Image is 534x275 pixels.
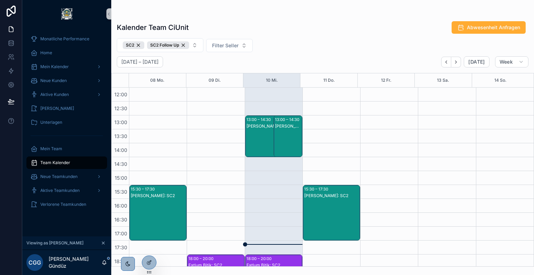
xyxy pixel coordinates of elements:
button: 14 So. [494,73,507,87]
div: Fatlum Bitik: SC2 [246,262,302,268]
a: Neue Kunden [26,74,107,87]
span: Abwesenheit Anfragen [467,24,520,31]
span: Mein Team [40,146,62,152]
div: SC2 [123,41,144,49]
button: 12 Fr. [381,73,391,87]
div: 15:30 – 17:30[PERSON_NAME]: SC2 [130,185,186,240]
span: 17:00 [113,230,129,236]
span: Home [40,50,52,56]
span: Mein Kalender [40,64,69,70]
span: 14:30 [113,161,129,167]
div: 18:00 – 20:00 [188,255,215,262]
span: Neue Kunden [40,78,67,83]
button: 08 Mo. [150,73,164,87]
a: Verlorene Teamkunden [26,198,107,211]
span: Aktive Kunden [40,92,69,97]
span: [PERSON_NAME] [40,106,74,111]
span: 18:00 [113,258,129,264]
span: Viewing as [PERSON_NAME] [26,240,83,246]
span: 15:00 [113,175,129,181]
div: 13:00 – 14:30 [246,116,273,123]
div: scrollable content [22,28,111,220]
span: 15:30 [113,189,129,195]
button: Select Button [117,38,203,52]
div: Fatlum Bitik: SC2 [188,262,244,268]
span: Filter Seller [212,42,238,49]
button: Unselect SC_2_FOLLOW_UP [147,41,189,49]
a: [PERSON_NAME] [26,102,107,115]
button: Next [451,57,461,67]
button: 10 Mi. [266,73,278,87]
button: Back [441,57,451,67]
span: 13:00 [113,119,129,125]
span: Neue Teamkunden [40,174,78,179]
a: Unterlagen [26,116,107,129]
div: 13:00 – 14:30[PERSON_NAME]: SC2 Follow Up [274,116,302,157]
div: [PERSON_NAME]: SC2 Follow Up [275,123,302,129]
span: Team Kalender [40,160,70,165]
div: 13:00 – 14:30 [275,116,301,123]
div: 15:30 – 17:30[PERSON_NAME]: SC2 [303,185,360,240]
span: 16:00 [113,203,129,209]
a: Neue Teamkunden [26,170,107,183]
span: Week [500,59,513,65]
button: Abwesenheit Anfragen [452,21,526,34]
span: Unterlagen [40,120,62,125]
div: 13:00 – 14:30[PERSON_NAME]: SC2 Follow Up [245,116,293,157]
span: [DATE] [468,59,485,65]
img: App logo [61,8,72,19]
div: [PERSON_NAME]: SC2 Follow Up [246,123,293,129]
span: Verlorene Teamkunden [40,202,86,207]
a: Team Kalender [26,156,107,169]
div: [PERSON_NAME]: SC2 [304,193,359,199]
button: Unselect SC_2 [123,41,144,49]
div: [PERSON_NAME]: SC2 [131,193,186,199]
span: 12:30 [113,105,129,111]
span: 16:30 [113,217,129,223]
button: 11 Do. [323,73,335,87]
div: 15:30 – 17:30 [131,186,156,193]
p: [PERSON_NAME] Gündüz [49,256,102,269]
button: 13 Sa. [437,73,449,87]
div: SC2 Follow Up [147,41,189,49]
div: 15:30 – 17:30 [304,186,330,193]
a: Aktive Teamkunden [26,184,107,197]
span: 17:30 [113,244,129,250]
h2: [DATE] – [DATE] [121,58,159,65]
a: Mein Kalender [26,60,107,73]
h1: Kalender Team CiUnit [117,23,189,32]
span: Monatliche Performance [40,36,89,42]
span: 12:00 [113,91,129,97]
span: CGG [29,258,41,267]
div: 18:00 – 20:00 [246,255,273,262]
a: Home [26,47,107,59]
span: 13:30 [113,133,129,139]
a: Aktive Kunden [26,88,107,101]
button: 09 Di. [209,73,221,87]
a: Mein Team [26,143,107,155]
a: Monatliche Performance [26,33,107,45]
button: Week [495,56,528,67]
span: Aktive Teamkunden [40,188,80,193]
button: Select Button [206,39,253,52]
button: [DATE] [464,56,489,67]
span: 14:00 [113,147,129,153]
